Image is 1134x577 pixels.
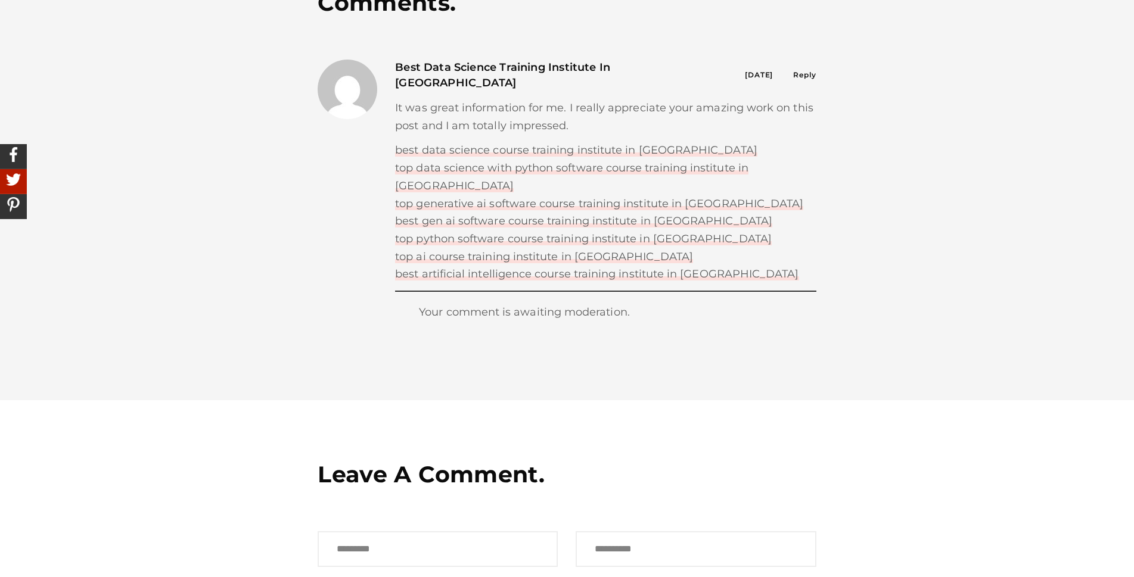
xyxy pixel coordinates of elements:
[745,70,775,79] a: [DATE]
[395,99,816,135] p: It was great information for me. I really appreciate your amazing work on this post and I am tota...
[3,169,24,190] img: Share On Twitter
[395,161,748,192] a: top data science with python software course training institute in [GEOGRAPHIC_DATA]
[745,70,773,79] time: [DATE]
[395,232,772,245] a: top python software course training institute in [GEOGRAPHIC_DATA]
[395,267,799,280] a: best artificial intelligence course training institute in [GEOGRAPHIC_DATA]
[3,194,24,215] img: Share On Pinterest
[395,60,732,91] h5: Best data science training institute in [GEOGRAPHIC_DATA]
[395,197,803,210] a: top generative ai software course training institute in [GEOGRAPHIC_DATA]
[395,214,772,227] a: best gen ai software course training institute in [GEOGRAPHIC_DATA]
[793,70,816,79] a: Reply to Best data science training institute in hyderabad
[318,460,816,489] h3: Leave a Comment.
[395,144,757,157] a: best data science course training institute in [GEOGRAPHIC_DATA]
[3,144,24,165] img: Share On Facebook
[395,250,693,263] a: top ai course training institute in [GEOGRAPHIC_DATA]
[395,291,816,333] p: Your comment is awaiting moderation.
